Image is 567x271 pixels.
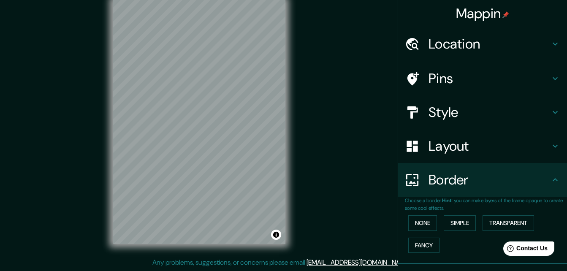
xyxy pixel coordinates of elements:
a: [EMAIL_ADDRESS][DOMAIN_NAME] [307,258,411,267]
b: Hint [442,197,452,204]
div: Style [398,95,567,129]
p: Choose a border. : you can make layers of the frame opaque to create some cool effects. [405,197,567,212]
h4: Pins [429,70,550,87]
h4: Layout [429,138,550,154]
div: Border [398,163,567,197]
div: Location [398,27,567,61]
h4: Style [429,104,550,121]
button: None [408,215,437,231]
h4: Border [429,171,550,188]
div: Layout [398,129,567,163]
iframe: Help widget launcher [492,238,558,262]
p: Any problems, suggestions, or concerns please email . [152,257,412,268]
button: Fancy [408,238,439,253]
div: Pins [398,62,567,95]
button: Transparent [483,215,534,231]
h4: Location [429,35,550,52]
img: pin-icon.png [502,11,509,18]
button: Toggle attribution [271,230,281,240]
button: Simple [444,215,476,231]
h4: Mappin [456,5,510,22]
